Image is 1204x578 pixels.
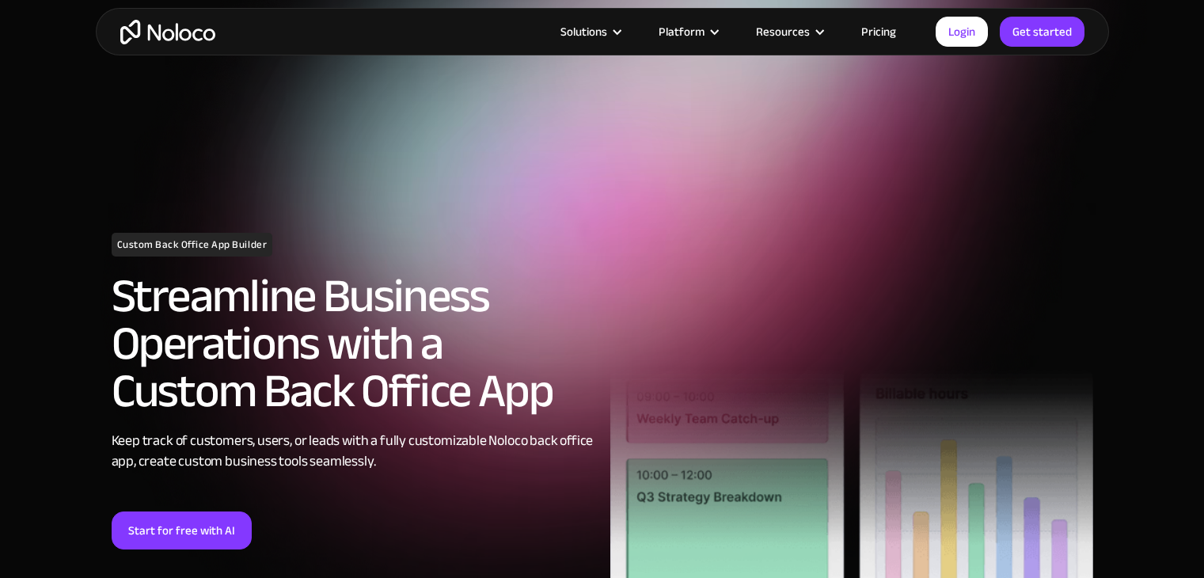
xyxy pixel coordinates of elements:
div: Solutions [560,21,607,42]
a: Login [936,17,988,47]
div: Keep track of customers, users, or leads with a fully customizable Noloco back office app, create... [112,431,594,472]
h2: Streamline Business Operations with a Custom Back Office App [112,272,594,415]
a: Get started [1000,17,1084,47]
div: Resources [756,21,810,42]
div: Platform [639,21,736,42]
div: Platform [659,21,705,42]
h1: Custom Back Office App Builder [112,233,273,257]
a: home [120,20,215,44]
a: Start for free with AI [112,511,252,549]
a: Pricing [841,21,916,42]
div: Resources [736,21,841,42]
div: Solutions [541,21,639,42]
